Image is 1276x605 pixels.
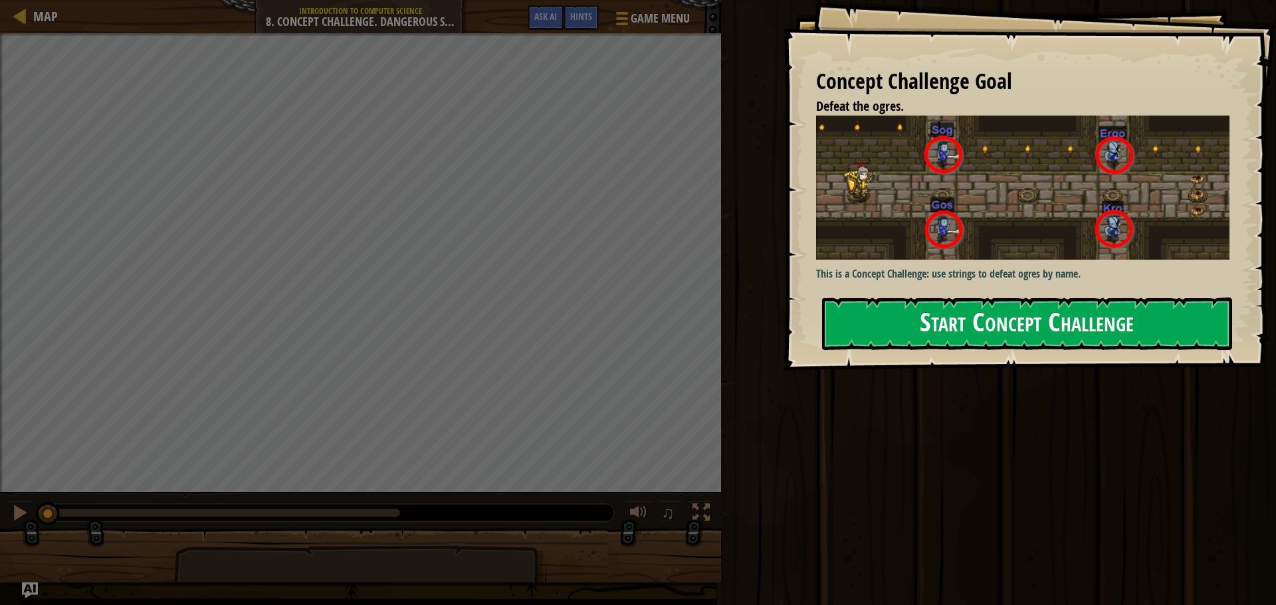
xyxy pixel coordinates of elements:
[816,116,1239,259] img: Dangerous steps new
[27,7,58,25] a: Map
[631,10,690,27] span: Game Menu
[605,5,698,37] button: Game Menu
[570,10,592,23] span: Hints
[816,266,1239,282] p: This is a Concept Challenge: use strings to defeat ogres by name.
[22,582,38,598] button: Ask AI
[816,66,1229,97] div: Concept Challenge Goal
[816,97,904,115] span: Defeat the ogres.
[661,503,675,523] span: ♫
[33,7,58,25] span: Map
[528,5,564,30] button: Ask AI
[822,298,1232,350] button: Start Concept Challenge
[659,501,681,528] button: ♫
[534,10,557,23] span: Ask AI
[625,501,652,528] button: Adjust volume
[7,501,33,528] button: Ctrl + P: Pause
[688,501,714,528] button: Toggle fullscreen
[799,97,1226,116] li: Defeat the ogres.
